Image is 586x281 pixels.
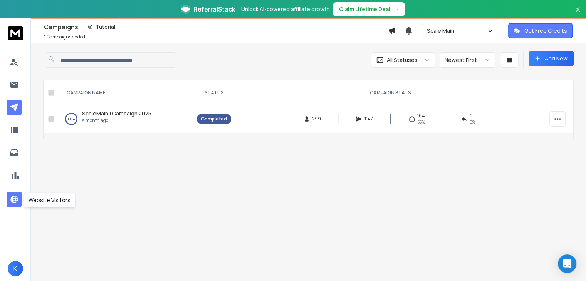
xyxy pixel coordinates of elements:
span: 55 % [417,119,425,125]
button: Add New [529,51,574,66]
th: CAMPAIGN NAME [57,80,192,105]
p: a month ago [82,117,151,124]
td: 100%ScaleMain | Campaign 2025a month ago [57,105,192,133]
span: ReferralStack [193,5,235,14]
p: 100 % [68,115,75,123]
div: Campaigns [44,22,388,32]
th: CAMPAIGN STATS [236,80,545,105]
span: 0 % [470,119,475,125]
span: 0 [470,113,473,119]
div: Completed [201,116,227,122]
button: K [8,261,23,276]
button: Get Free Credits [508,23,573,38]
span: 1 [44,33,46,40]
p: All Statuses [387,56,418,64]
p: Campaigns added [44,34,85,40]
th: STATUS [192,80,236,105]
p: Scale Main [427,27,457,35]
span: → [393,5,399,13]
p: Unlock AI-powered affiliate growth [241,5,330,13]
button: Tutorial [83,22,120,32]
div: Open Intercom Messenger [558,254,576,273]
a: ScaleMain | Campaign 2025 [82,110,151,117]
button: Newest First [440,52,495,68]
div: Website Visitors [24,193,76,207]
span: 164 [417,113,425,119]
span: 299 [312,116,321,122]
span: 1147 [364,116,373,122]
p: Get Free Credits [524,27,567,35]
button: Close banner [573,5,583,23]
button: Claim Lifetime Deal→ [333,2,405,16]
